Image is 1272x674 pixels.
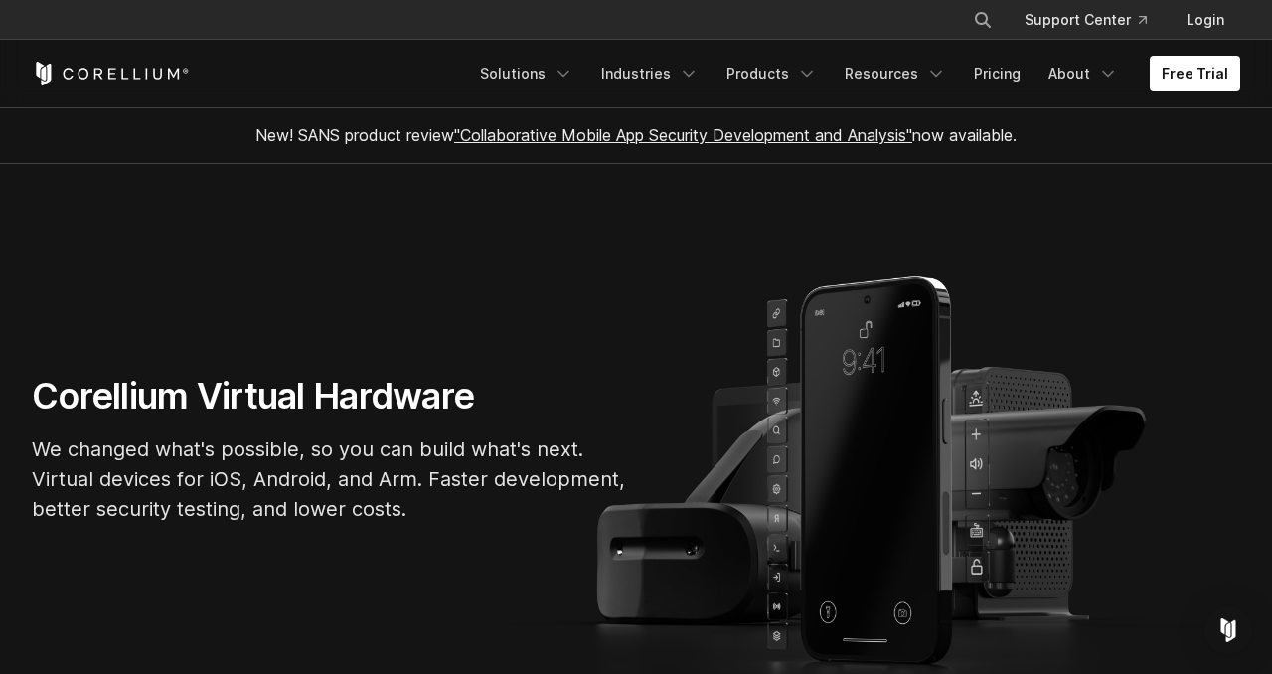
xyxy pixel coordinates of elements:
[32,434,628,524] p: We changed what's possible, so you can build what's next. Virtual devices for iOS, Android, and A...
[32,62,190,85] a: Corellium Home
[949,2,1240,38] div: Navigation Menu
[1036,56,1130,91] a: About
[965,2,1001,38] button: Search
[1171,2,1240,38] a: Login
[468,56,585,91] a: Solutions
[1150,56,1240,91] a: Free Trial
[32,374,628,419] h1: Corellium Virtual Hardware
[468,56,1240,91] div: Navigation Menu
[589,56,711,91] a: Industries
[454,125,912,145] a: "Collaborative Mobile App Security Development and Analysis"
[833,56,958,91] a: Resources
[962,56,1033,91] a: Pricing
[255,125,1017,145] span: New! SANS product review now available.
[1009,2,1163,38] a: Support Center
[715,56,829,91] a: Products
[1204,606,1252,654] div: Open Intercom Messenger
